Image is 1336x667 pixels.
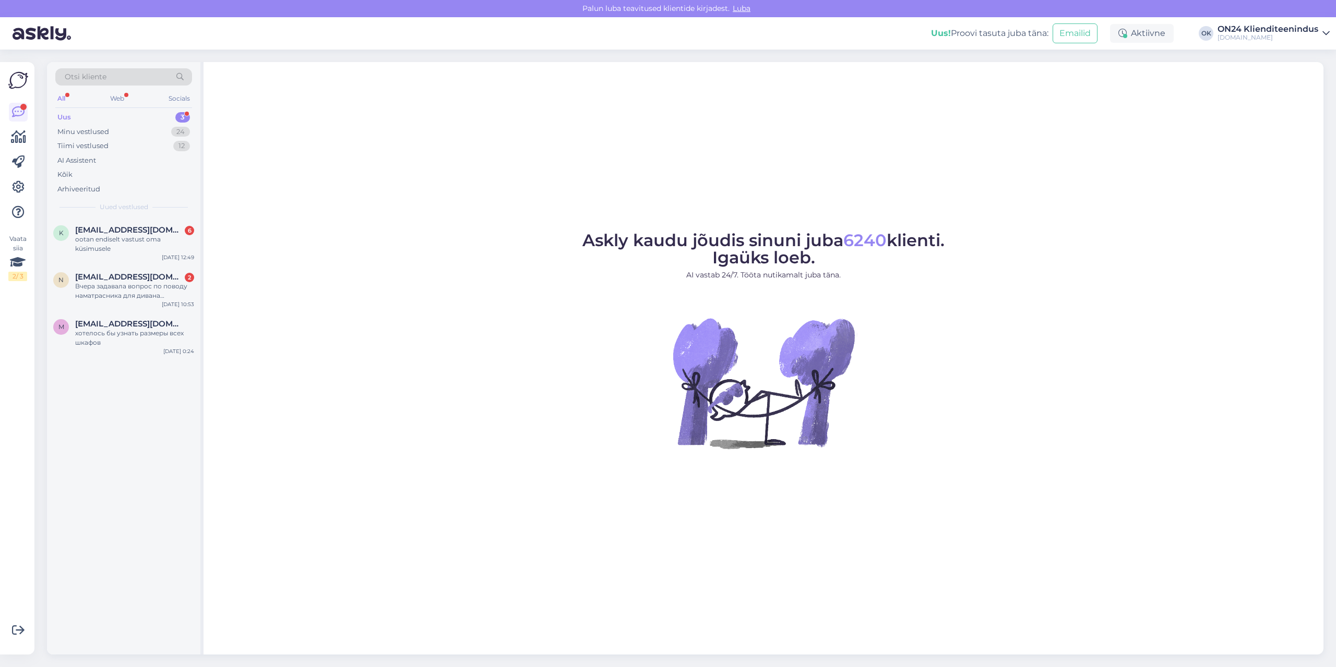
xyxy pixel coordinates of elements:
[175,112,190,123] div: 3
[670,289,857,477] img: No Chat active
[58,323,64,331] span: m
[100,202,148,212] span: Uued vestlused
[75,272,184,282] span: newkatik@mail.ru
[185,226,194,235] div: 6
[55,92,67,105] div: All
[57,184,100,195] div: Arhiveeritud
[1110,24,1174,43] div: Aktiivne
[57,112,71,123] div: Uus
[162,300,194,308] div: [DATE] 10:53
[75,329,194,347] div: хотелось бы узнать размеры всех шкафов
[166,92,192,105] div: Socials
[162,253,194,261] div: [DATE] 12:49
[75,235,194,253] div: ootan endiselt vastust oma küsimusele
[173,141,190,151] div: 12
[58,276,64,284] span: n
[1053,23,1098,43] button: Emailid
[185,273,194,282] div: 2
[75,282,194,300] div: Вчера задавала вопрос по поводу наматрасника для дивана Diivanvoodi [PERSON_NAME], получилось ли ...
[931,27,1048,40] div: Proovi tasuta juba täna:
[171,127,190,137] div: 24
[1218,25,1330,42] a: ON24 Klienditeenindus[DOMAIN_NAME]
[57,127,109,137] div: Minu vestlused
[8,234,27,281] div: Vaata siia
[1218,25,1318,33] div: ON24 Klienditeenindus
[1218,33,1318,42] div: [DOMAIN_NAME]
[59,229,64,237] span: k
[582,270,945,281] p: AI vastab 24/7. Tööta nutikamalt juba täna.
[730,4,754,13] span: Luba
[75,225,184,235] span: karukell12@mail.ee
[65,71,106,82] span: Otsi kliente
[931,28,951,38] b: Uus!
[57,169,73,180] div: Kõik
[8,272,27,281] div: 2 / 3
[108,92,126,105] div: Web
[843,230,887,250] span: 6240
[8,70,28,90] img: Askly Logo
[57,141,109,151] div: Tiimi vestlused
[57,155,96,166] div: AI Assistent
[75,319,184,329] span: marinakene2010@gmail.com
[1199,26,1213,41] div: OK
[582,230,945,268] span: Askly kaudu jõudis sinuni juba klienti. Igaüks loeb.
[163,347,194,355] div: [DATE] 0:24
